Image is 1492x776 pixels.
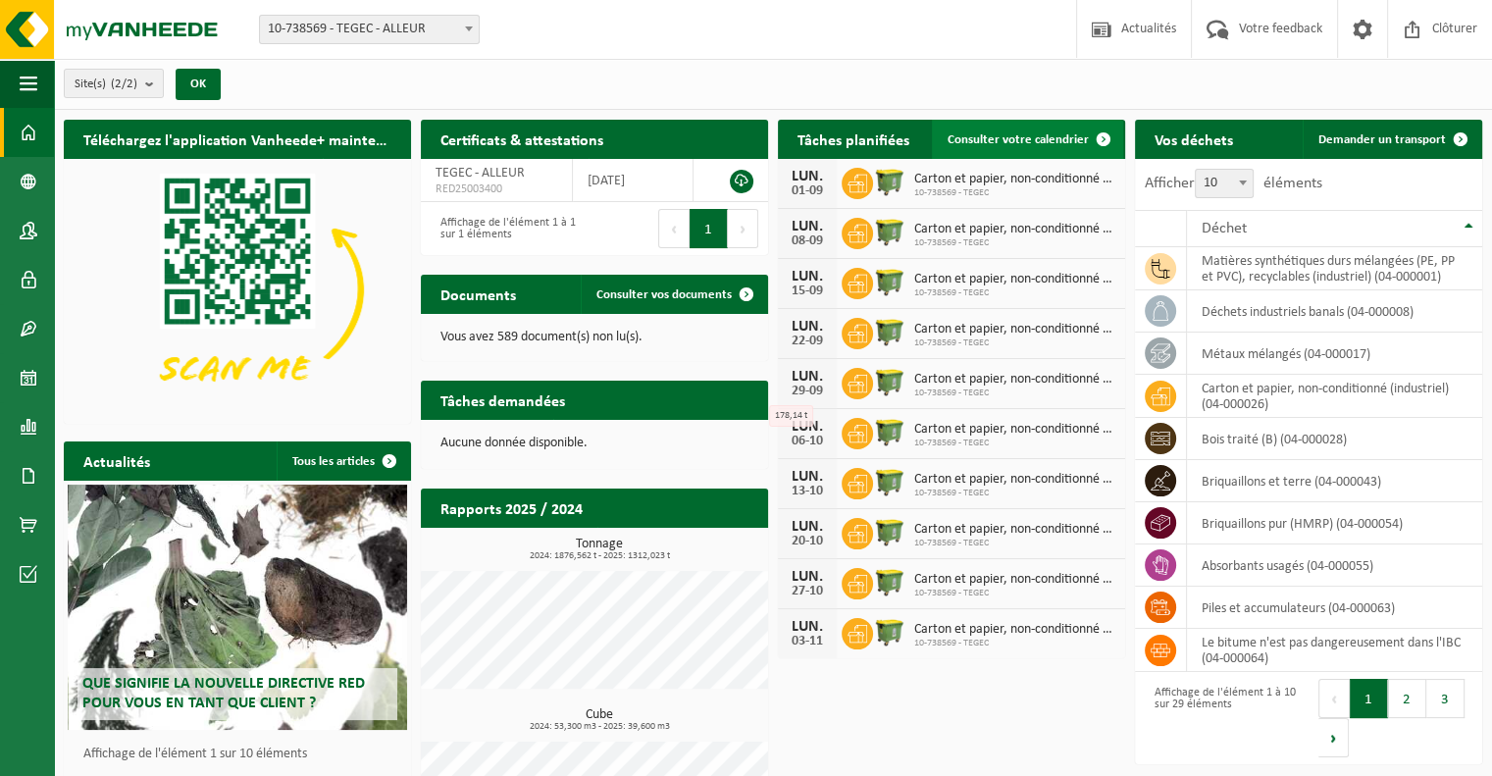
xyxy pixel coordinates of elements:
[873,415,906,448] img: WB-1100-HPE-GN-50
[82,676,365,710] span: Que signifie la nouvelle directive RED pour vous en tant que client ?
[914,638,1115,649] span: 10-738569 - TEGEC
[914,388,1115,399] span: 10-738569 - TEGEC
[914,488,1115,499] span: 10-738569 - TEGEC
[260,16,479,43] span: 10-738569 - TEGEC - ALLEUR
[914,522,1115,538] span: Carton et papier, non-conditionné (industriel)
[1202,221,1247,236] span: Déchet
[914,337,1115,349] span: 10-738569 - TEGEC
[914,422,1115,438] span: Carton et papier, non-conditionné (industriel)
[788,369,827,385] div: LUN.
[788,569,827,585] div: LUN.
[788,285,827,298] div: 15-09
[431,708,768,732] h3: Cube
[1187,460,1482,502] td: briquaillons et terre (04-000043)
[948,133,1089,146] span: Consulter votre calendrier
[1135,120,1253,158] h2: Vos déchets
[914,172,1115,187] span: Carton et papier, non-conditionné (industriel)
[277,441,409,481] a: Tous les articles
[440,437,748,450] p: Aucune donnée disponible.
[1350,679,1388,718] button: 1
[914,588,1115,599] span: 10-738569 - TEGEC
[788,234,827,248] div: 08-09
[1195,169,1254,198] span: 10
[1303,120,1480,159] a: Demander un transport
[788,419,827,435] div: LUN.
[1318,133,1446,146] span: Demander un transport
[75,70,137,99] span: Site(s)
[873,165,906,198] img: WB-1100-HPE-GN-50
[1145,176,1322,191] label: Afficher éléments
[440,331,748,344] p: Vous avez 589 document(s) non lu(s).
[914,272,1115,287] span: Carton et papier, non-conditionné (industriel)
[431,551,768,561] span: 2024: 1876,562 t - 2025: 1312,023 t
[873,615,906,648] img: WB-1100-HPE-GN-50
[1187,544,1482,587] td: absorbants usagés (04-000055)
[1187,333,1482,375] td: métaux mélangés (04-000017)
[431,207,585,250] div: Affichage de l'élément 1 à 1 sur 1 éléments
[788,335,827,348] div: 22-09
[873,265,906,298] img: WB-1100-HPE-GN-50
[914,622,1115,638] span: Carton et papier, non-conditionné (industriel)
[914,572,1115,588] span: Carton et papier, non-conditionné (industriel)
[581,275,766,314] a: Consulter vos documents
[873,365,906,398] img: WB-1100-HPE-GN-50
[1318,718,1349,757] button: Next
[788,635,827,648] div: 03-11
[914,187,1115,199] span: 10-738569 - TEGEC
[83,748,401,761] p: Affichage de l'élément 1 sur 10 éléments
[728,209,758,248] button: Next
[914,222,1115,237] span: Carton et papier, non-conditionné (industriel)
[788,535,827,548] div: 20-10
[421,381,585,419] h2: Tâches demandées
[596,288,732,301] span: Consulter vos documents
[932,120,1123,159] a: Consulter votre calendrier
[788,469,827,485] div: LUN.
[431,538,768,561] h3: Tonnage
[873,565,906,598] img: WB-1100-HPE-GN-50
[111,78,137,90] count: (2/2)
[788,519,827,535] div: LUN.
[914,322,1115,337] span: Carton et papier, non-conditionné (industriel)
[873,465,906,498] img: WB-1100-HPE-GN-50
[64,159,411,420] img: Download de VHEPlus App
[690,209,728,248] button: 1
[1187,418,1482,460] td: bois traité (B) (04-000028)
[788,385,827,398] div: 29-09
[914,438,1115,449] span: 10-738569 - TEGEC
[1187,290,1482,333] td: déchets industriels banals (04-000008)
[421,120,623,158] h2: Certificats & attestations
[788,184,827,198] div: 01-09
[176,69,221,100] button: OK
[1388,679,1426,718] button: 2
[788,319,827,335] div: LUN.
[1426,679,1465,718] button: 3
[1187,502,1482,544] td: briquaillons pur (HMRP) (04-000054)
[873,215,906,248] img: WB-1100-HPE-GN-50
[436,166,525,181] span: TEGEC - ALLEUR
[64,69,164,98] button: Site(s)(2/2)
[1187,629,1482,672] td: Le bitume n'est pas dangereusement dans l'IBC (04-000064)
[914,538,1115,549] span: 10-738569 - TEGEC
[914,287,1115,299] span: 10-738569 - TEGEC
[431,722,768,732] span: 2024: 53,300 m3 - 2025: 39,600 m3
[68,485,408,730] a: Que signifie la nouvelle directive RED pour vous en tant que client ?
[788,485,827,498] div: 13-10
[788,585,827,598] div: 27-10
[421,489,602,527] h2: Rapports 2025 / 2024
[873,315,906,348] img: WB-1100-HPE-GN-50
[597,527,766,566] a: Consulter les rapports
[788,219,827,234] div: LUN.
[873,515,906,548] img: WB-1100-HPE-GN-50
[788,269,827,285] div: LUN.
[259,15,480,44] span: 10-738569 - TEGEC - ALLEUR
[64,441,170,480] h2: Actualités
[1196,170,1253,197] span: 10
[914,472,1115,488] span: Carton et papier, non-conditionné (industriel)
[788,169,827,184] div: LUN.
[1187,375,1482,418] td: carton et papier, non-conditionné (industriel) (04-000026)
[1187,247,1482,290] td: matières synthétiques durs mélangées (PE, PP et PVC), recyclables (industriel) (04-000001)
[788,435,827,448] div: 06-10
[421,275,536,313] h2: Documents
[573,159,694,202] td: [DATE]
[914,237,1115,249] span: 10-738569 - TEGEC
